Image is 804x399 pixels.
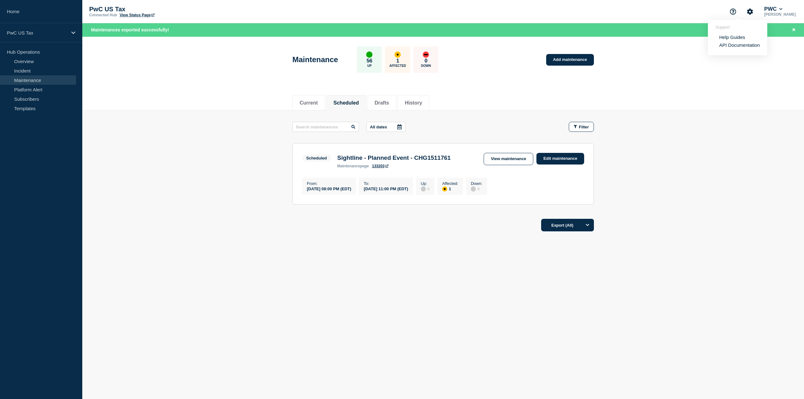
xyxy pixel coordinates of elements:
a: 133203 [372,164,388,168]
div: disabled [471,186,476,191]
p: 0 [425,58,427,64]
button: Account settings [743,5,757,18]
button: Drafts [375,100,389,106]
span: maintenance [337,164,360,168]
a: API Documentation [719,42,760,48]
a: View maintenance [484,153,533,165]
button: Export (All) [541,219,594,231]
p: 56 [367,58,372,64]
div: [DATE] 08:00 PM (EDT) [307,186,351,191]
p: Connected Hub [89,13,117,17]
p: Up [367,64,372,67]
button: Close banner [790,26,798,34]
button: Support [726,5,740,18]
a: Help Guides [719,35,745,40]
p: Affected : [442,181,458,186]
span: Filter [579,125,589,129]
div: Scheduled [306,156,327,160]
div: affected [394,51,401,58]
div: down [423,51,429,58]
div: 1 [442,186,458,191]
div: [DATE] 11:00 PM (EDT) [364,186,408,191]
div: 0 [471,186,482,191]
div: 0 [421,186,430,191]
button: History [405,100,422,106]
p: page [337,164,369,168]
div: disabled [421,186,426,191]
button: Options [581,219,594,231]
button: Current [300,100,318,106]
header: Support [715,25,760,30]
p: Up : [421,181,430,186]
p: To : [364,181,408,186]
span: Maintenances exported successfully! [91,27,169,32]
p: PwC US Tax [7,30,67,35]
button: All dates [367,122,405,132]
div: up [366,51,372,58]
p: From : [307,181,351,186]
div: affected [442,186,447,191]
p: [PERSON_NAME] [763,12,797,17]
p: Affected [389,64,406,67]
h1: Maintenance [292,55,338,64]
button: Filter [569,122,594,132]
p: PwC US Tax [89,6,215,13]
input: Search maintenances [292,122,359,132]
p: Down : [471,181,482,186]
p: Down [421,64,431,67]
a: View Status Page [120,13,155,17]
button: Scheduled [334,100,359,106]
p: All dates [370,125,387,129]
button: PWC [763,6,784,12]
a: Edit maintenance [536,153,584,164]
p: 1 [396,58,399,64]
h3: Sightline - Planned Event - CHG1511761 [337,154,451,161]
a: Add maintenance [546,54,594,66]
